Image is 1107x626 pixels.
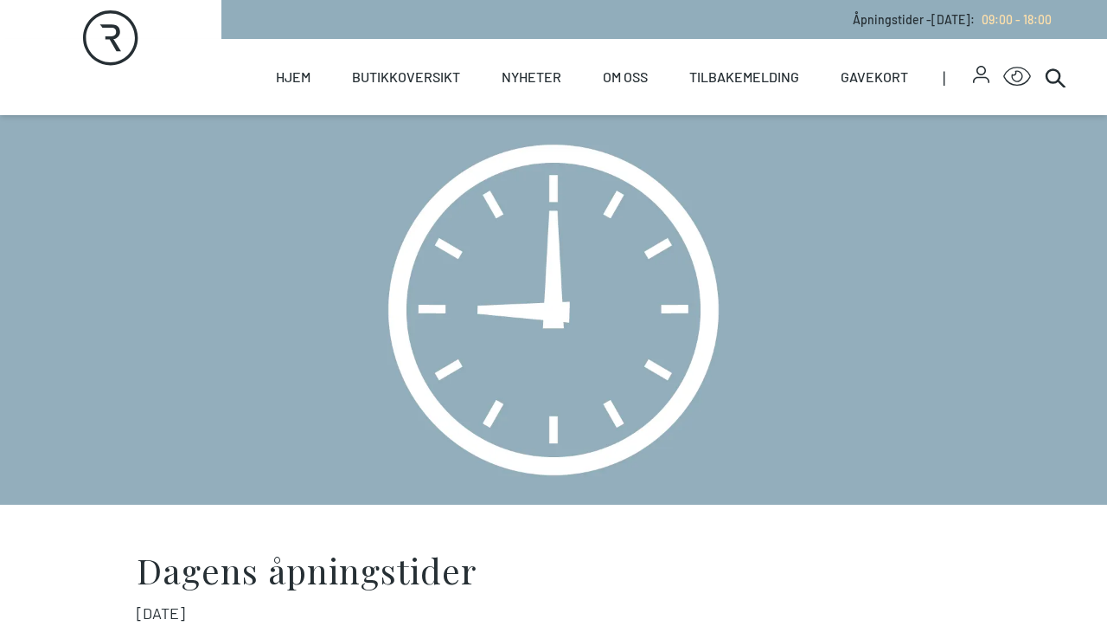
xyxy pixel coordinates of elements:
[137,553,970,588] h2: Dagens åpningstider
[689,39,799,115] a: Tilbakemelding
[1003,63,1031,91] button: Open Accessibility Menu
[502,39,561,115] a: Nyheter
[352,39,460,115] a: Butikkoversikt
[853,10,1052,29] p: Åpningstider - [DATE] :
[943,39,973,115] span: |
[137,602,185,625] span: [DATE]
[841,39,908,115] a: Gavekort
[603,39,648,115] a: Om oss
[982,12,1052,27] span: 09:00 - 18:00
[276,39,310,115] a: Hjem
[975,12,1052,27] a: 09:00 - 18:00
